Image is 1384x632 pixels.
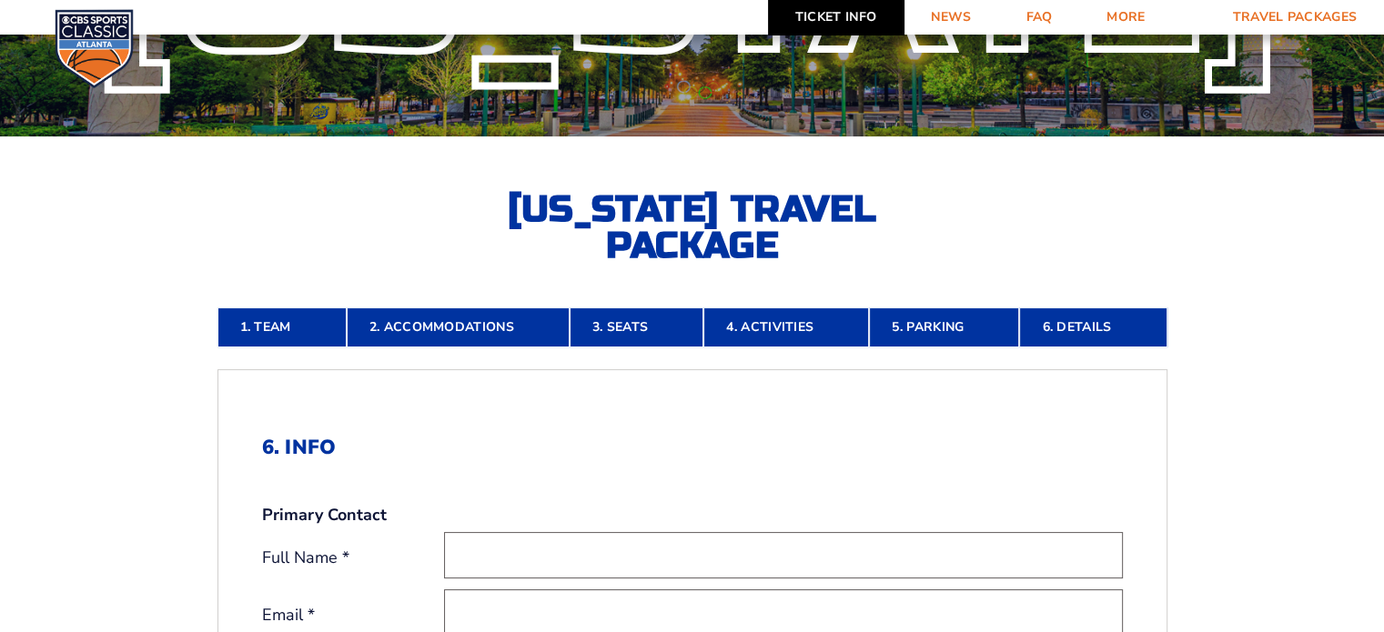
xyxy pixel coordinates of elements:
[869,307,1019,347] a: 5. Parking
[262,436,1123,459] h2: 6. Info
[262,504,387,527] strong: Primary Contact
[347,307,570,347] a: 2. Accommodations
[55,9,134,88] img: CBS Sports Classic
[262,547,444,569] label: Full Name *
[703,307,869,347] a: 4. Activities
[492,191,893,264] h2: [US_STATE] Travel Package
[262,604,444,627] label: Email *
[570,307,703,347] a: 3. Seats
[217,307,347,347] a: 1. Team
